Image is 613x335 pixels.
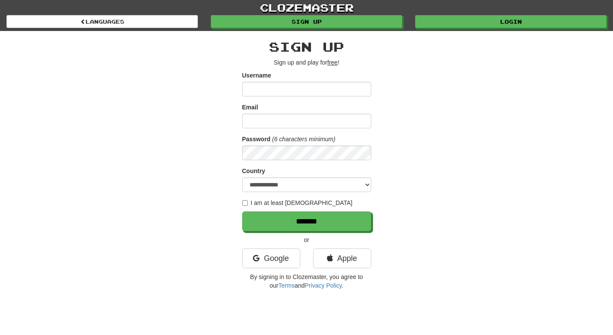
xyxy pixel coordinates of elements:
[278,282,295,289] a: Terms
[242,58,371,67] p: Sign up and play for !
[242,103,258,112] label: Email
[242,167,265,175] label: Country
[242,248,300,268] a: Google
[313,248,371,268] a: Apple
[242,200,248,206] input: I am at least [DEMOGRAPHIC_DATA]
[242,273,371,290] p: By signing in to Clozemaster, you agree to our and .
[305,282,342,289] a: Privacy Policy
[415,15,607,28] a: Login
[242,40,371,54] h2: Sign up
[242,135,271,143] label: Password
[242,199,353,207] label: I am at least [DEMOGRAPHIC_DATA]
[6,15,198,28] a: Languages
[327,59,338,66] u: free
[242,71,271,80] label: Username
[272,136,336,143] em: (6 characters minimum)
[242,236,371,244] p: or
[211,15,402,28] a: Sign up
